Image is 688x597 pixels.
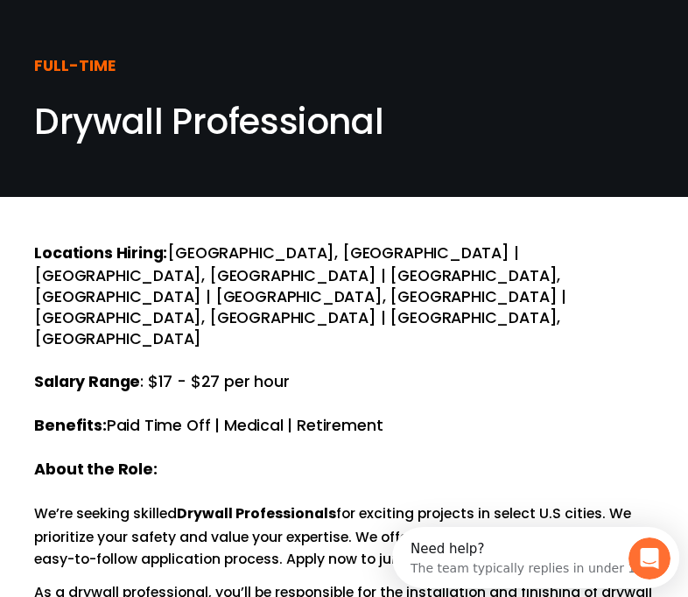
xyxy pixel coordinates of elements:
strong: Drywall Professionals [177,503,336,527]
div: Open Intercom Messenger [7,7,303,55]
div: Need help? [18,15,251,29]
strong: Locations Hiring: [34,241,167,268]
strong: About the Role: [34,457,157,484]
div: The team typically replies in under 1h [18,29,251,47]
iframe: Intercom live chat [628,537,670,579]
h4: [GEOGRAPHIC_DATA], [GEOGRAPHIC_DATA] | [GEOGRAPHIC_DATA], [GEOGRAPHIC_DATA] | [GEOGRAPHIC_DATA], ... [34,242,653,350]
h4: : $17 - $27 per hour [34,371,653,394]
iframe: Intercom live chat discovery launcher [392,527,679,588]
strong: Benefits: [34,413,106,440]
strong: FULL-TIME [34,53,116,81]
span: Drywall Professional [34,97,383,146]
strong: Salary Range [34,369,140,397]
p: We’re seeking skilled for exciting projects in select U.S cities. We prioritize your safety and v... [34,502,653,571]
h4: Paid Time Off | Medical | Retirement [34,415,653,438]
